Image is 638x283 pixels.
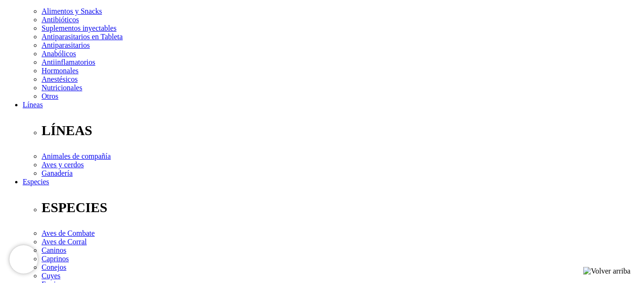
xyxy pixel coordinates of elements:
img: Volver arriba [583,267,630,275]
a: Antibióticos [42,16,79,24]
a: Antiinflamatorios [42,58,95,66]
a: Alimentos y Snacks [42,7,102,15]
a: Conejos [42,263,66,271]
a: Aves y cerdos [42,161,84,169]
a: Anestésicos [42,75,77,83]
a: Líneas [23,101,43,109]
a: Nutricionales [42,84,82,92]
a: Especies [23,178,49,186]
a: Suplementos inyectables [42,24,117,32]
iframe: Brevo live chat [9,245,38,274]
a: Cuyes [42,272,60,280]
a: Aves de Corral [42,238,87,246]
a: Animales de compañía [42,152,111,160]
a: Antiparasitarios [42,41,90,49]
a: Ganadería [42,169,73,177]
p: ESPECIES [42,200,634,215]
p: LÍNEAS [42,123,634,138]
a: Caprinos [42,255,69,263]
a: Antiparasitarios en Tableta [42,33,123,41]
a: Caninos [42,246,66,254]
a: Otros [42,92,59,100]
a: Aves de Combate [42,229,95,237]
a: Hormonales [42,67,78,75]
a: Anabólicos [42,50,76,58]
